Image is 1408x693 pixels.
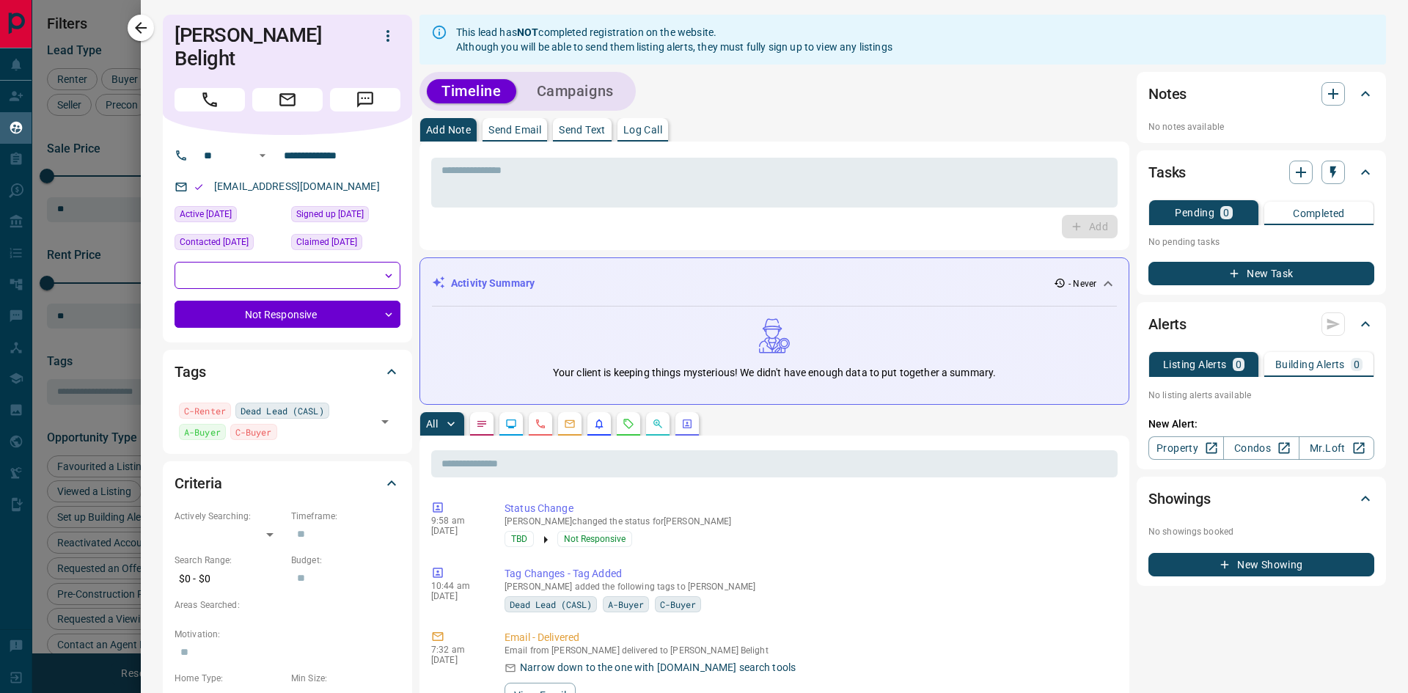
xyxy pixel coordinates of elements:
[175,354,400,389] div: Tags
[1148,82,1187,106] h2: Notes
[1148,120,1374,133] p: No notes available
[175,672,284,685] p: Home Type:
[241,403,324,418] span: Dead Lead (CASL)
[296,207,364,221] span: Signed up [DATE]
[1163,359,1227,370] p: Listing Alerts
[681,418,693,430] svg: Agent Actions
[593,418,605,430] svg: Listing Alerts
[291,206,400,227] div: Fri May 02 2025
[505,645,1112,656] p: Email from [PERSON_NAME] delivered to [PERSON_NAME] Belight
[431,655,483,665] p: [DATE]
[175,567,284,591] p: $0 - $0
[1148,553,1374,576] button: New Showing
[505,501,1112,516] p: Status Change
[564,532,626,546] span: Not Responsive
[291,554,400,567] p: Budget:
[431,581,483,591] p: 10:44 am
[488,125,541,135] p: Send Email
[1293,208,1345,219] p: Completed
[175,234,284,254] div: Thu May 22 2025
[175,360,205,384] h2: Tags
[431,591,483,601] p: [DATE]
[175,301,400,328] div: Not Responsive
[184,403,226,418] span: C-Renter
[1148,312,1187,336] h2: Alerts
[517,26,538,38] strong: NOT
[252,88,323,111] span: Email
[431,516,483,526] p: 9:58 am
[1223,436,1299,460] a: Condos
[456,19,892,60] div: This lead has completed registration on the website. Although you will be able to send them listi...
[175,598,400,612] p: Areas Searched:
[553,365,996,381] p: Your client is keeping things mysterious! We didn't have enough data to put together a summary.
[431,526,483,536] p: [DATE]
[1275,359,1345,370] p: Building Alerts
[1175,208,1214,218] p: Pending
[505,418,517,430] svg: Lead Browsing Activity
[522,79,628,103] button: Campaigns
[1148,525,1374,538] p: No showings booked
[559,125,606,135] p: Send Text
[1148,487,1211,510] h2: Showings
[180,235,249,249] span: Contacted [DATE]
[175,23,353,70] h1: [PERSON_NAME] Belight
[505,566,1112,582] p: Tag Changes - Tag Added
[1148,481,1374,516] div: Showings
[1068,277,1096,290] p: - Never
[291,510,400,523] p: Timeframe:
[330,88,400,111] span: Message
[184,425,221,439] span: A-Buyer
[652,418,664,430] svg: Opportunities
[1148,155,1374,190] div: Tasks
[1148,262,1374,285] button: New Task
[505,582,1112,592] p: [PERSON_NAME] added the following tags to [PERSON_NAME]
[660,597,696,612] span: C-Buyer
[1223,208,1229,218] p: 0
[1148,307,1374,342] div: Alerts
[426,125,471,135] p: Add Note
[180,207,232,221] span: Active [DATE]
[1299,436,1374,460] a: Mr.Loft
[431,645,483,655] p: 7:32 am
[194,182,204,192] svg: Email Valid
[451,276,535,291] p: Activity Summary
[520,660,796,675] p: Narrow down to the one with [DOMAIN_NAME] search tools
[623,418,634,430] svg: Requests
[623,125,662,135] p: Log Call
[510,597,592,612] span: Dead Lead (CASL)
[1148,417,1374,432] p: New Alert:
[1148,76,1374,111] div: Notes
[426,419,438,429] p: All
[175,628,400,641] p: Motivation:
[175,88,245,111] span: Call
[254,147,271,164] button: Open
[375,411,395,432] button: Open
[175,510,284,523] p: Actively Searching:
[535,418,546,430] svg: Calls
[505,516,1112,527] p: [PERSON_NAME] changed the status for [PERSON_NAME]
[175,466,400,501] div: Criteria
[608,597,644,612] span: A-Buyer
[214,180,380,192] a: [EMAIL_ADDRESS][DOMAIN_NAME]
[1148,389,1374,402] p: No listing alerts available
[564,418,576,430] svg: Emails
[175,472,222,495] h2: Criteria
[175,206,284,227] div: Fri May 02 2025
[296,235,357,249] span: Claimed [DATE]
[291,672,400,685] p: Min Size:
[476,418,488,430] svg: Notes
[175,554,284,567] p: Search Range:
[505,630,1112,645] p: Email - Delivered
[427,79,516,103] button: Timeline
[1236,359,1242,370] p: 0
[235,425,272,439] span: C-Buyer
[1148,436,1224,460] a: Property
[1148,231,1374,253] p: No pending tasks
[291,234,400,254] div: Fri May 02 2025
[1354,359,1360,370] p: 0
[1148,161,1186,184] h2: Tasks
[511,532,527,546] span: TBD
[432,270,1117,297] div: Activity Summary- Never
